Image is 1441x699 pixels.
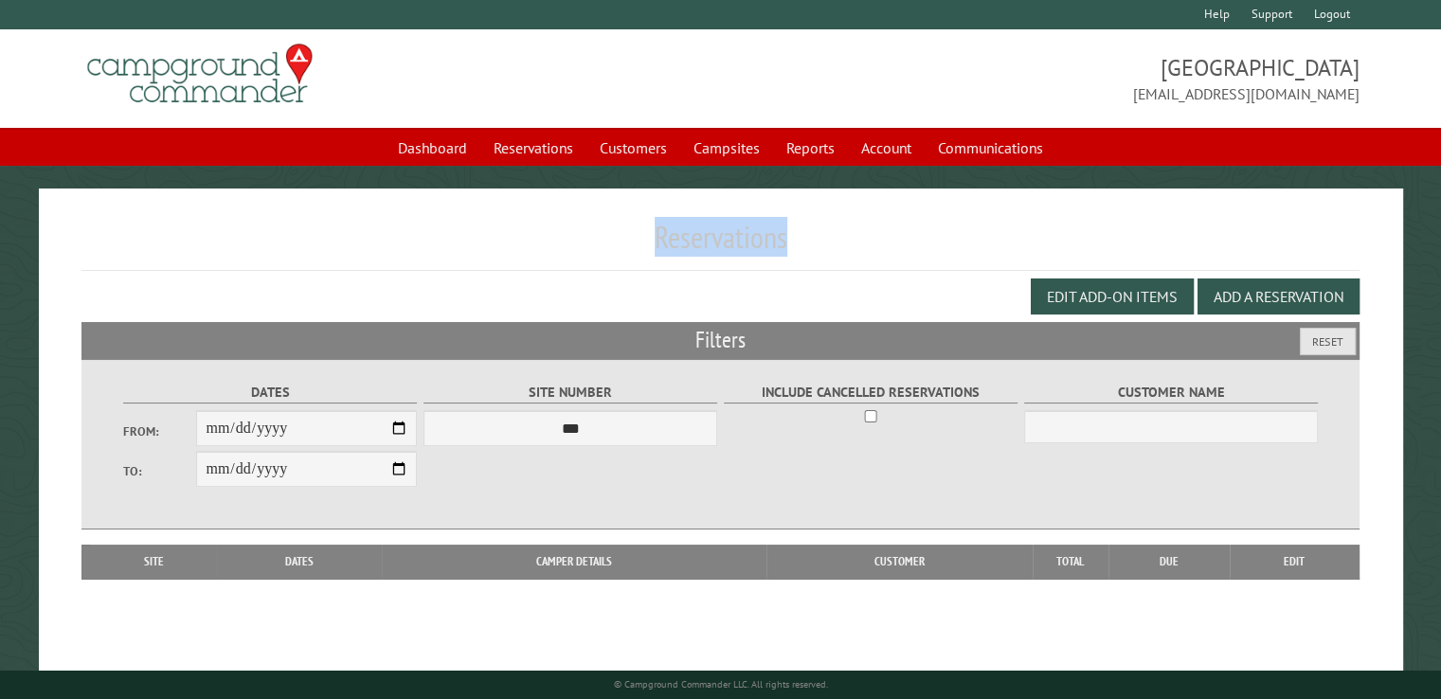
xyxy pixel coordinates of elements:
th: Edit [1230,545,1360,579]
button: Edit Add-on Items [1031,278,1194,314]
th: Total [1033,545,1108,579]
img: Campground Commander [81,37,318,111]
label: From: [123,422,197,440]
span: [GEOGRAPHIC_DATA] [EMAIL_ADDRESS][DOMAIN_NAME] [721,52,1360,105]
button: Add a Reservation [1198,278,1360,314]
a: Reports [775,130,846,166]
label: Dates [123,382,418,403]
button: Reset [1300,328,1356,355]
th: Camper Details [382,545,766,579]
a: Reservations [482,130,585,166]
small: © Campground Commander LLC. All rights reserved. [614,678,828,690]
label: Site Number [423,382,718,403]
a: Communications [927,130,1054,166]
a: Customers [588,130,678,166]
a: Account [850,130,923,166]
th: Customer [766,545,1033,579]
label: To: [123,462,197,480]
h2: Filters [81,322,1360,358]
th: Due [1108,545,1230,579]
a: Campsites [682,130,771,166]
th: Site [91,545,217,579]
label: Include Cancelled Reservations [724,382,1018,403]
h1: Reservations [81,219,1360,271]
label: Customer Name [1024,382,1319,403]
th: Dates [217,545,382,579]
a: Dashboard [387,130,478,166]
